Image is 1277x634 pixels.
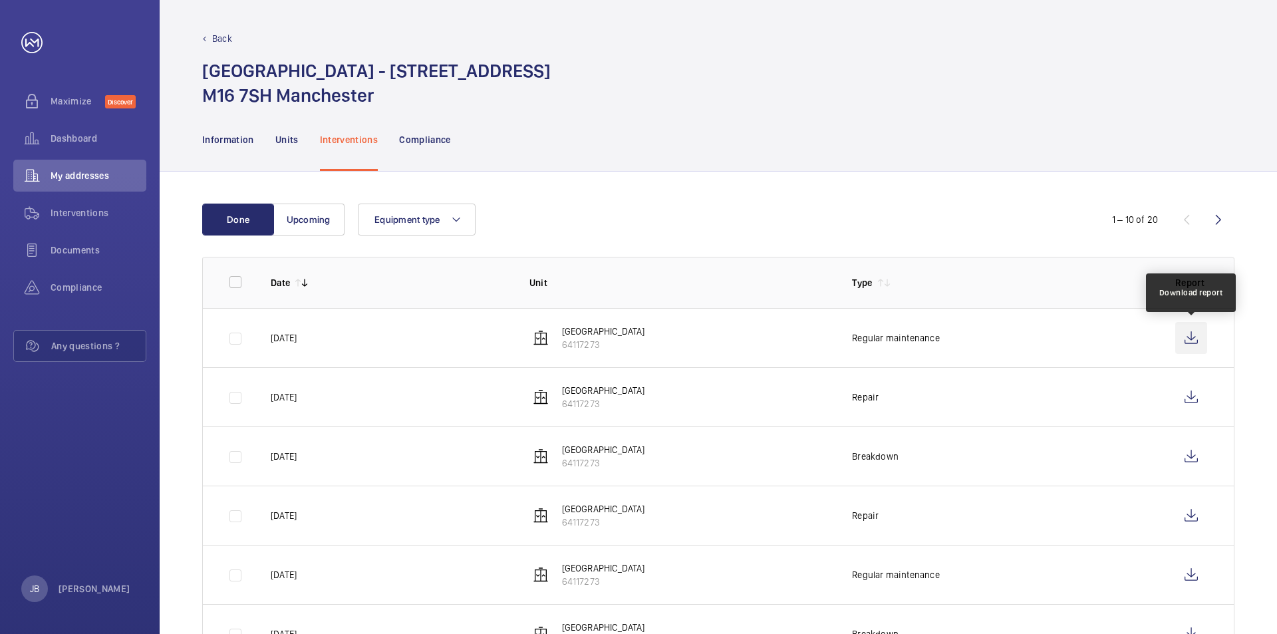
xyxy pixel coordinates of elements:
p: 64117273 [562,575,645,588]
p: Unit [529,276,831,289]
p: 64117273 [562,338,645,351]
p: [GEOGRAPHIC_DATA] [562,561,645,575]
p: Regular maintenance [852,568,939,581]
p: Compliance [399,133,451,146]
p: [GEOGRAPHIC_DATA] [562,502,645,516]
p: 64117273 [562,456,645,470]
img: elevator.svg [533,330,549,346]
span: Interventions [51,206,146,220]
span: Dashboard [51,132,146,145]
span: Compliance [51,281,146,294]
p: [GEOGRAPHIC_DATA] [562,384,645,397]
div: 1 – 10 of 20 [1112,213,1158,226]
img: elevator.svg [533,567,549,583]
p: [DATE] [271,509,297,522]
p: [GEOGRAPHIC_DATA] [562,443,645,456]
div: Download report [1159,287,1223,299]
span: Equipment type [374,214,440,225]
p: [DATE] [271,568,297,581]
p: Date [271,276,290,289]
p: [GEOGRAPHIC_DATA] [562,621,645,634]
p: Interventions [320,133,378,146]
p: Regular maintenance [852,331,939,345]
p: Repair [852,391,879,404]
span: Any questions ? [51,339,146,353]
h1: [GEOGRAPHIC_DATA] - [STREET_ADDRESS] M16 7SH Manchester [202,59,551,108]
span: Documents [51,243,146,257]
p: [DATE] [271,450,297,463]
button: Done [202,204,274,236]
img: elevator.svg [533,389,549,405]
p: Back [212,32,232,45]
img: elevator.svg [533,448,549,464]
span: Maximize [51,94,105,108]
p: 64117273 [562,516,645,529]
p: [GEOGRAPHIC_DATA] [562,325,645,338]
p: [DATE] [271,391,297,404]
p: Breakdown [852,450,899,463]
p: Repair [852,509,879,522]
p: [DATE] [271,331,297,345]
p: JB [30,582,39,595]
span: My addresses [51,169,146,182]
p: Type [852,276,872,289]
p: [PERSON_NAME] [59,582,130,595]
p: Information [202,133,254,146]
span: Discover [105,95,136,108]
button: Equipment type [358,204,476,236]
button: Upcoming [273,204,345,236]
img: elevator.svg [533,508,549,524]
p: 64117273 [562,397,645,410]
p: Units [275,133,299,146]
